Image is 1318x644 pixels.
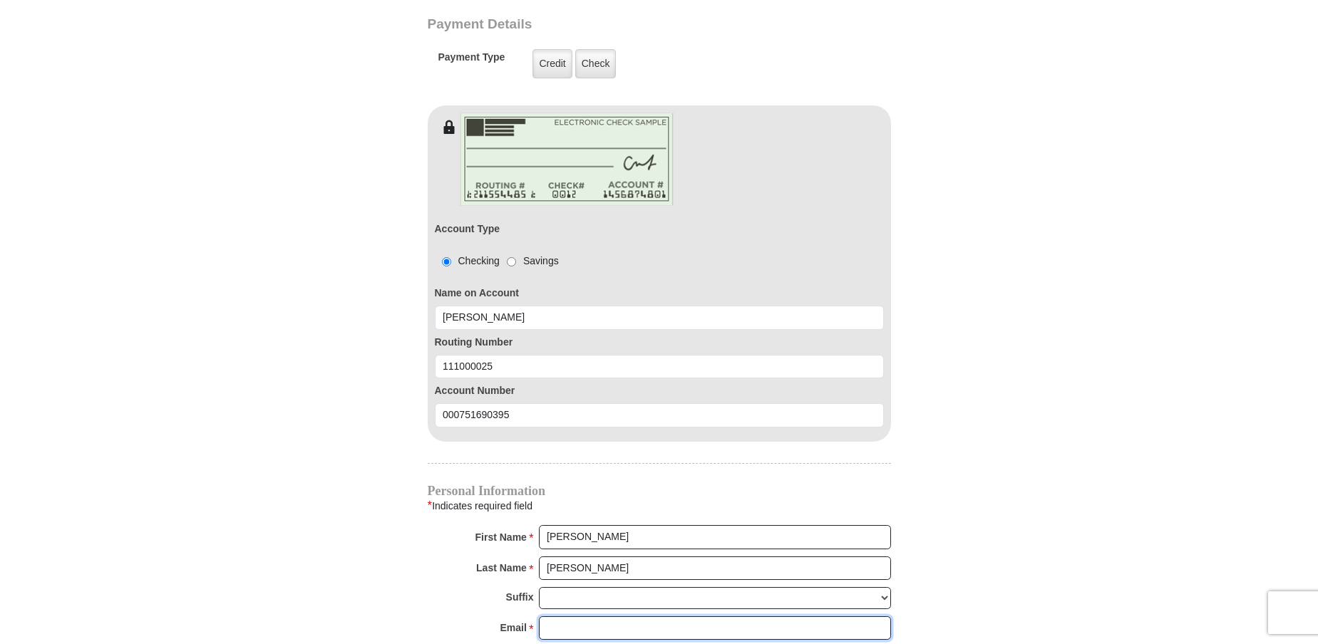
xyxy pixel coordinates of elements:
strong: First Name [475,527,527,547]
label: Name on Account [435,286,884,301]
div: Checking Savings [435,254,559,269]
label: Account Type [435,222,500,237]
label: Routing Number [435,335,884,350]
strong: Last Name [476,558,527,578]
h5: Payment Type [438,51,505,71]
div: Indicates required field [428,497,891,515]
label: Credit [532,49,572,78]
strong: Suffix [506,587,534,607]
label: Check [575,49,617,78]
h4: Personal Information [428,485,891,497]
strong: Email [500,618,527,638]
img: check-en.png [460,113,674,206]
label: Account Number [435,383,884,398]
h3: Payment Details [428,16,791,33]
